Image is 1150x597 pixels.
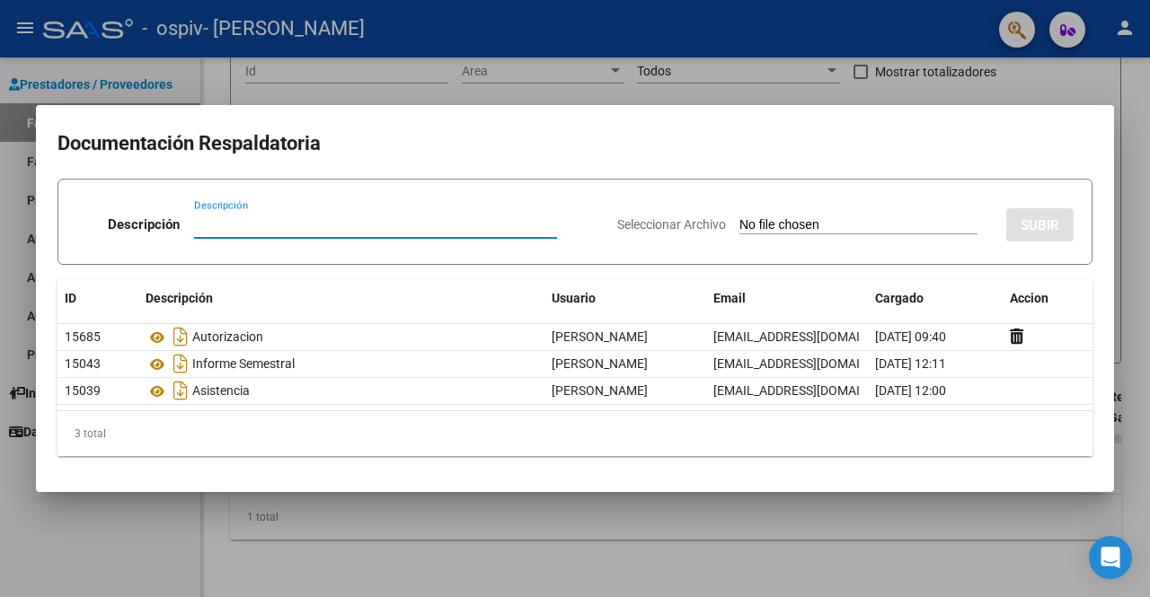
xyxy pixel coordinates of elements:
[713,383,913,398] span: [EMAIL_ADDRESS][DOMAIN_NAME]
[1089,536,1132,579] div: Open Intercom Messenger
[57,411,1092,456] div: 3 total
[1003,279,1092,318] datatable-header-cell: Accion
[552,329,648,344] span: [PERSON_NAME]
[706,279,868,318] datatable-header-cell: Email
[65,356,101,371] span: 15043
[875,291,924,305] span: Cargado
[713,329,913,344] span: [EMAIL_ADDRESS][DOMAIN_NAME]
[1010,291,1048,305] span: Accion
[169,376,192,405] i: Descargar documento
[1021,217,1059,233] span: SUBIR
[57,279,138,318] datatable-header-cell: ID
[65,329,101,344] span: 15685
[146,322,537,351] div: Autorizacion
[146,376,537,405] div: Asistencia
[108,215,180,235] p: Descripción
[544,279,706,318] datatable-header-cell: Usuario
[617,217,726,232] span: Seleccionar Archivo
[138,279,544,318] datatable-header-cell: Descripción
[713,291,746,305] span: Email
[65,291,76,305] span: ID
[875,383,946,398] span: [DATE] 12:00
[1006,208,1074,241] button: SUBIR
[552,291,596,305] span: Usuario
[875,329,946,344] span: [DATE] 09:40
[169,349,192,378] i: Descargar documento
[713,356,913,371] span: [EMAIL_ADDRESS][DOMAIN_NAME]
[868,279,1003,318] datatable-header-cell: Cargado
[552,383,648,398] span: [PERSON_NAME]
[146,291,213,305] span: Descripción
[875,356,946,371] span: [DATE] 12:11
[169,322,192,351] i: Descargar documento
[57,127,1092,161] h2: Documentación Respaldatoria
[552,356,648,371] span: [PERSON_NAME]
[146,349,537,378] div: Informe Semestral
[65,383,101,398] span: 15039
